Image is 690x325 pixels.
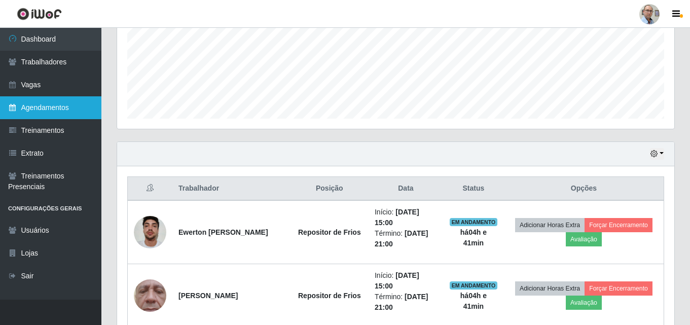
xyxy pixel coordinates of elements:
strong: [PERSON_NAME] [178,292,238,300]
time: [DATE] 15:00 [375,271,419,290]
th: Status [443,177,504,201]
strong: há 04 h e 41 min [460,228,487,247]
th: Trabalhador [172,177,290,201]
button: Avaliação [566,232,602,246]
li: Término: [375,292,437,313]
li: Início: [375,270,437,292]
strong: Repositor de Frios [298,292,361,300]
button: Forçar Encerramento [585,281,652,296]
li: Término: [375,228,437,249]
th: Posição [290,177,369,201]
li: Início: [375,207,437,228]
span: EM ANDAMENTO [450,281,498,290]
th: Data [369,177,443,201]
img: CoreUI Logo [17,8,62,20]
time: [DATE] 15:00 [375,208,419,227]
strong: há 04 h e 41 min [460,292,487,310]
strong: Repositor de Frios [298,228,361,236]
button: Adicionar Horas Extra [515,218,585,232]
button: Forçar Encerramento [585,218,652,232]
span: EM ANDAMENTO [450,218,498,226]
th: Opções [504,177,664,201]
button: Adicionar Horas Extra [515,281,585,296]
strong: Ewerton [PERSON_NAME] [178,228,268,236]
button: Avaliação [566,296,602,310]
img: 1741968469890.jpeg [134,210,166,254]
